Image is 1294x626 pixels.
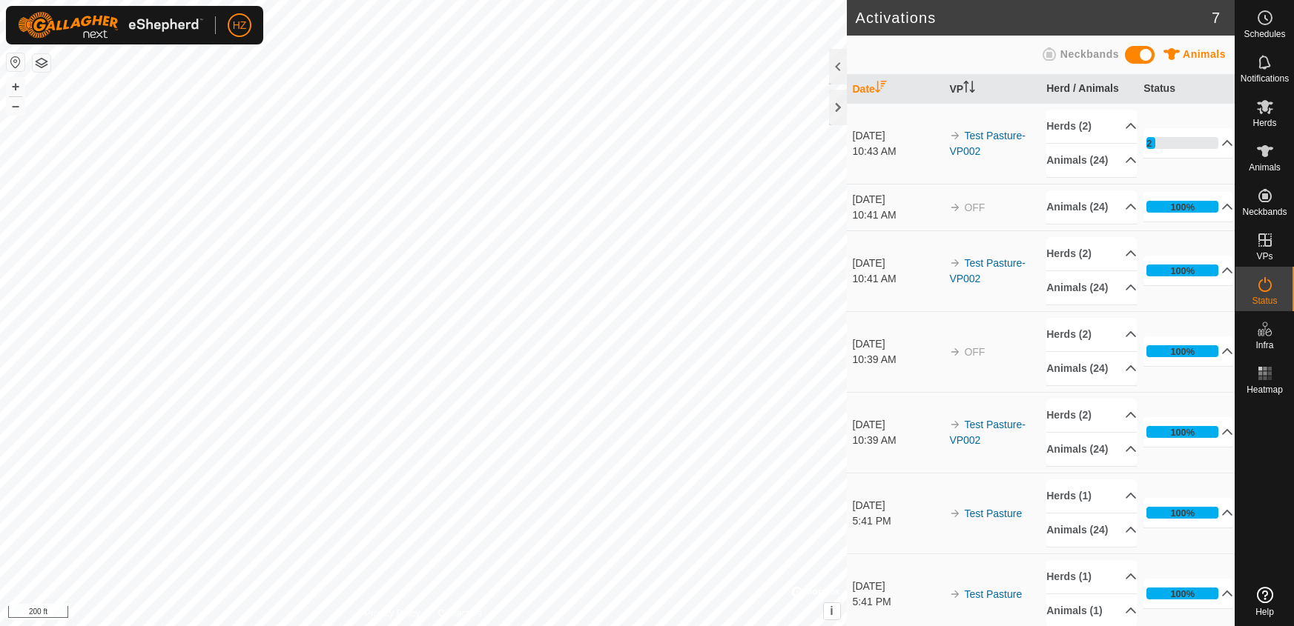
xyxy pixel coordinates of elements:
[949,419,1025,446] a: Test Pasture-VP002
[1143,579,1233,608] p-accordion-header: 100%
[853,352,943,367] div: 10:39 AM
[1170,264,1195,278] div: 100%
[1235,581,1294,622] a: Help
[1183,48,1226,60] span: Animals
[1143,256,1233,285] p-accordion-header: 100%
[963,83,975,95] p-sorticon: Activate to sort
[949,130,1025,157] a: Test Pasture-VP002
[1242,207,1287,216] span: Neckbands
[1046,110,1136,143] p-accordion-header: Herds (2)
[1146,587,1218,599] div: 100%
[856,9,1212,27] h2: Activations
[1046,479,1136,513] p-accordion-header: Herds (1)
[1170,506,1195,520] div: 100%
[1143,336,1233,366] p-accordion-header: 100%
[1060,48,1119,60] span: Neckbands
[853,128,943,144] div: [DATE]
[438,607,481,620] a: Contact Us
[1046,513,1136,547] p-accordion-header: Animals (24)
[7,97,24,115] button: –
[1138,75,1235,104] th: Status
[7,53,24,71] button: Reset Map
[1046,433,1136,466] p-accordion-header: Animals (24)
[1249,163,1281,172] span: Animals
[1170,344,1195,359] div: 100%
[18,12,203,39] img: Gallagher Logo
[853,498,943,513] div: [DATE]
[1046,318,1136,351] p-accordion-header: Herds (2)
[949,257,1025,284] a: Test Pasture-VP002
[1146,201,1218,213] div: 100%
[964,507,1022,519] a: Test Pasture
[964,346,985,358] span: OFF
[1143,192,1233,222] p-accordion-header: 100%
[1255,607,1274,616] span: Help
[949,419,961,430] img: arrow
[1143,498,1233,527] p-accordion-header: 100%
[949,202,961,213] img: arrow
[853,256,943,271] div: [DATE]
[1046,237,1136,270] p-accordion-header: Herds (2)
[949,588,961,600] img: arrow
[853,417,943,433] div: [DATE]
[853,433,943,448] div: 10:39 AM
[853,207,943,223] div: 10:41 AM
[1046,271,1136,304] p-accordion-header: Animals (24)
[949,507,961,519] img: arrow
[1143,417,1233,447] p-accordion-header: 100%
[1146,122,1155,165] div: 12%
[1143,128,1233,158] p-accordion-header: 12%
[1256,252,1272,261] span: VPs
[1146,264,1218,276] div: 100%
[365,607,420,620] a: Privacy Policy
[853,192,943,207] div: [DATE]
[1146,426,1218,438] div: 100%
[1252,119,1276,127] span: Herds
[233,18,247,33] span: HZ
[853,336,943,352] div: [DATE]
[1170,587,1195,601] div: 100%
[1247,385,1283,394] span: Heatmap
[33,54,50,72] button: Map Layers
[1252,296,1277,305] span: Status
[1040,75,1138,104] th: Herd / Animals
[853,594,943,610] div: 5:41 PM
[875,83,887,95] p-sorticon: Activate to sort
[830,605,833,617] span: i
[847,75,944,104] th: Date
[964,588,1022,600] a: Test Pasture
[1146,345,1218,357] div: 100%
[853,144,943,159] div: 10:43 AM
[853,513,943,529] div: 5:41 PM
[1170,425,1195,439] div: 100%
[943,75,1040,104] th: VP
[853,579,943,594] div: [DATE]
[1046,399,1136,432] p-accordion-header: Herds (2)
[7,78,24,96] button: +
[1212,7,1220,29] span: 7
[1170,200,1195,214] div: 100%
[1046,144,1136,177] p-accordion-header: Animals (24)
[853,271,943,287] div: 10:41 AM
[1255,341,1273,350] span: Infra
[949,257,961,269] img: arrow
[964,202,985,213] span: OFF
[824,603,840,619] button: i
[1241,74,1289,83] span: Notifications
[1046,352,1136,385] p-accordion-header: Animals (24)
[949,346,961,358] img: arrow
[1244,30,1285,39] span: Schedules
[949,130,961,141] img: arrow
[1046,560,1136,593] p-accordion-header: Herds (1)
[1046,190,1136,224] p-accordion-header: Animals (24)
[1146,507,1218,519] div: 100%
[1146,137,1218,149] div: 12%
